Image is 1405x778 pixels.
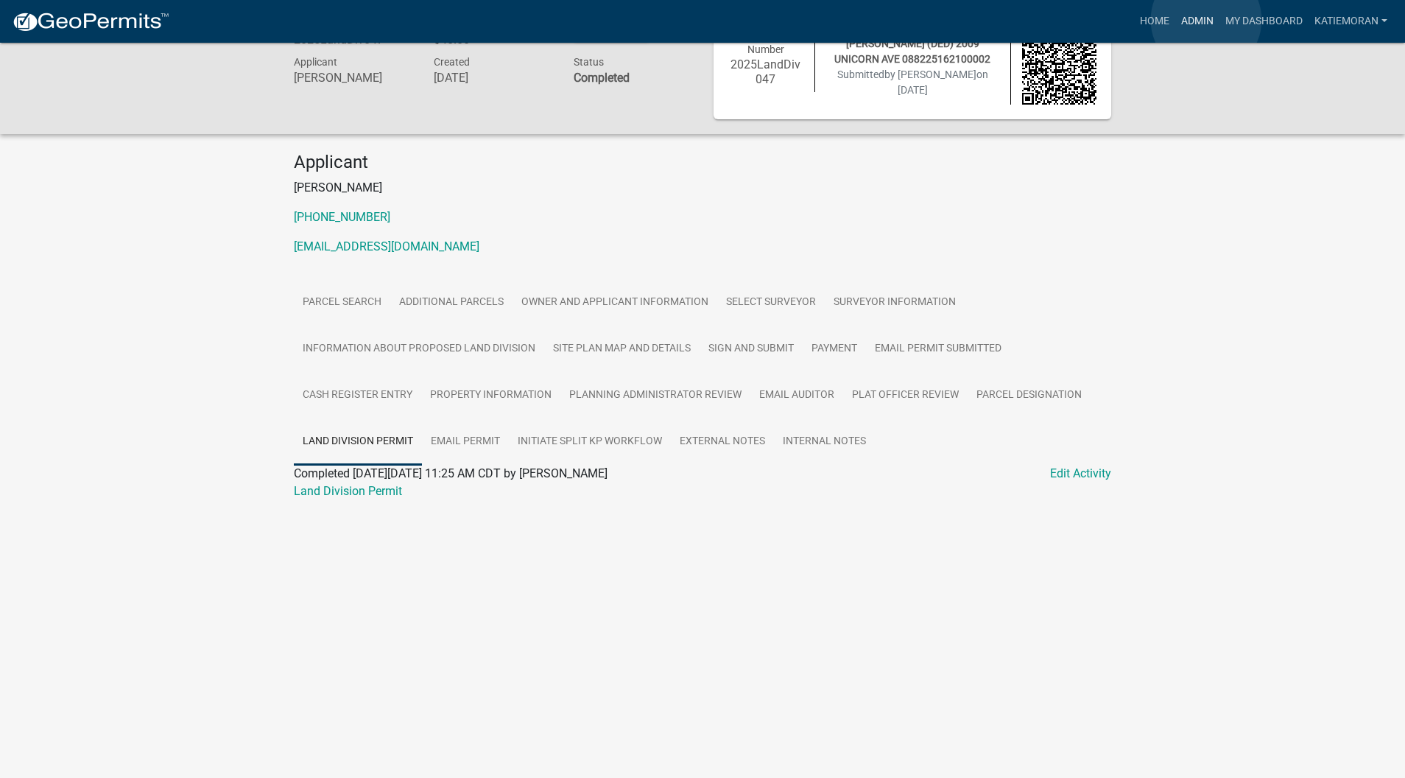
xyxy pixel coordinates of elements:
[294,71,412,85] h6: [PERSON_NAME]
[574,56,604,68] span: Status
[294,466,608,480] span: Completed [DATE][DATE] 11:25 AM CDT by [PERSON_NAME]
[1022,29,1097,105] img: QR code
[728,57,803,85] h6: 2025LandDiv047
[434,56,470,68] span: Created
[294,179,1111,197] p: [PERSON_NAME]
[671,418,774,466] a: External Notes
[294,484,402,498] a: Land Division Permit
[294,372,421,419] a: Cash Register Entry
[560,372,750,419] a: Planning Administrator Review
[750,372,843,419] a: Email Auditor
[1050,465,1111,483] a: Edit Activity
[774,418,875,466] a: Internal Notes
[866,326,1010,373] a: Email permit submitted
[422,418,509,466] a: Email Permit
[803,326,866,373] a: Payment
[1309,7,1393,35] a: KatieMoran
[968,372,1091,419] a: Parcel Designation
[513,279,717,326] a: Owner and Applicant Information
[884,69,976,80] span: by [PERSON_NAME]
[421,372,560,419] a: Property Information
[837,69,988,96] span: Submitted on [DATE]
[434,71,552,85] h6: [DATE]
[294,418,422,466] a: Land Division Permit
[294,279,390,326] a: Parcel search
[294,152,1111,173] h4: Applicant
[294,239,479,253] a: [EMAIL_ADDRESS][DOMAIN_NAME]
[1134,7,1175,35] a: Home
[509,418,671,466] a: Initiate Split KP Workflow
[294,56,337,68] span: Applicant
[294,326,544,373] a: Information about proposed land division
[747,43,784,55] span: Number
[294,210,390,224] a: [PHONE_NUMBER]
[1219,7,1309,35] a: My Dashboard
[700,326,803,373] a: Sign and Submit
[843,372,968,419] a: Plat Officer Review
[717,279,825,326] a: Select Surveyor
[574,71,630,85] strong: Completed
[1175,7,1219,35] a: Admin
[544,326,700,373] a: Site Plan Map and Details
[390,279,513,326] a: Additional Parcels
[825,279,965,326] a: Surveyor Information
